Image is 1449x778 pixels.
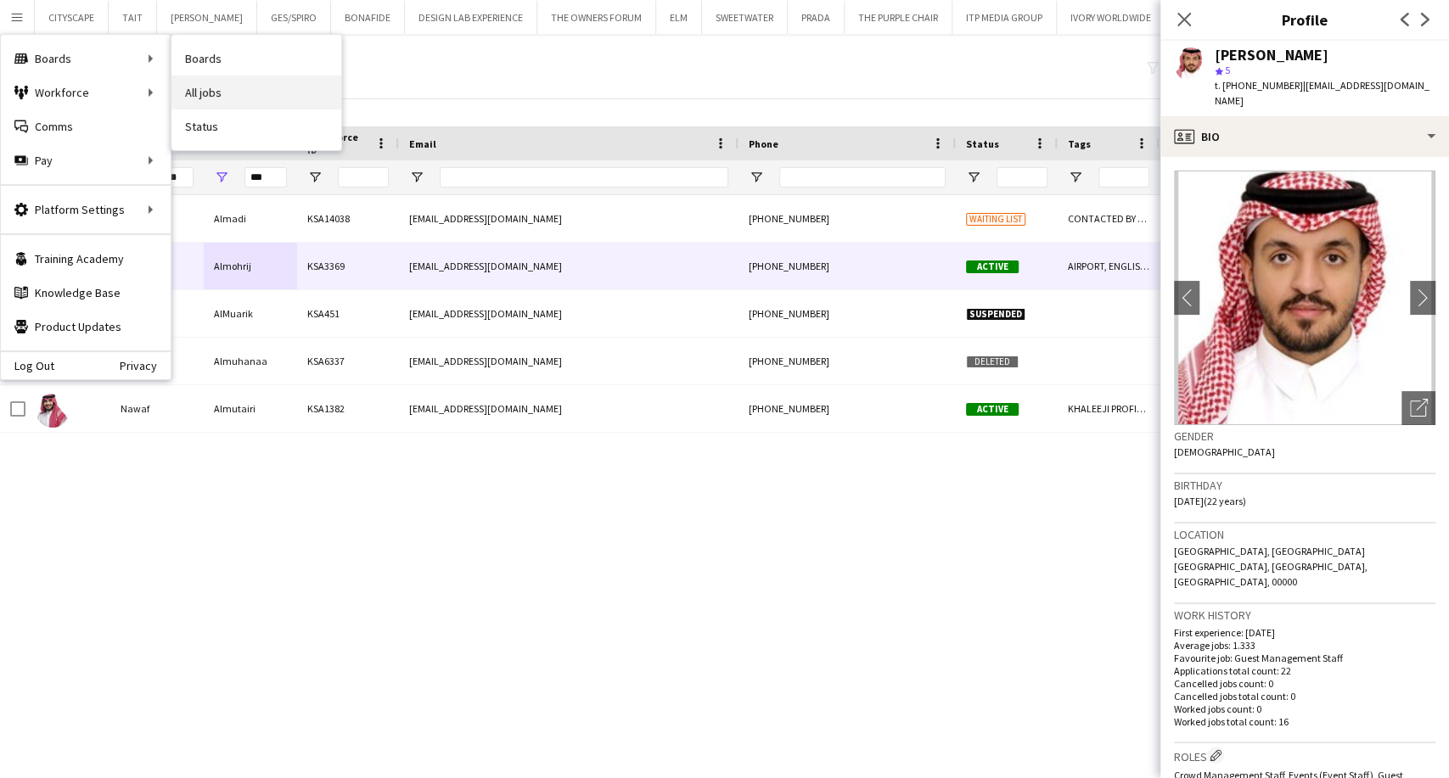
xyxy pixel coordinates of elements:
[1,242,171,276] a: Training Academy
[1,359,54,372] a: Log Out
[297,338,399,384] div: KSA6337
[109,1,157,34] button: TAIT
[1058,243,1160,289] div: AIRPORT, ENGLISH ++, KHALEEJI PROFILE, PROTOCOL, SAUDI NATIONAL, TOP HOST/HOSTESS, TOP PROMOTER, ...
[1,310,171,344] a: Product Updates
[204,195,297,242] div: Almadi
[399,290,739,337] div: [EMAIL_ADDRESS][DOMAIN_NAME]
[966,213,1025,226] span: Waiting list
[1215,79,1429,107] span: | [EMAIL_ADDRESS][DOMAIN_NAME]
[1174,702,1435,715] p: Worked jobs count: 0
[1098,167,1149,188] input: Tags Filter Input
[1160,243,1261,289] div: [GEOGRAPHIC_DATA]
[1,276,171,310] a: Knowledge Base
[749,170,764,185] button: Open Filter Menu
[1068,137,1091,150] span: Tags
[171,76,341,109] a: All jobs
[405,1,537,34] button: DESIGN LAB EXPERIENCE
[845,1,952,34] button: THE PURPLE CHAIR
[1174,527,1435,542] h3: Location
[120,359,171,372] a: Privacy
[297,385,399,432] div: KSA1382
[1225,64,1230,76] span: 5
[739,195,956,242] div: [PHONE_NUMBER]
[1174,652,1435,664] p: Favourite job: Guest Management Staff
[966,308,1025,321] span: Suspended
[749,137,778,150] span: Phone
[257,1,331,34] button: GES/SPIRO
[297,243,399,289] div: KSA3369
[1058,195,1160,242] div: CONTACTED BY [PERSON_NAME]
[1401,391,1435,425] div: Open photos pop-in
[399,338,739,384] div: [EMAIL_ADDRESS][DOMAIN_NAME]
[204,338,297,384] div: Almuhanaa
[1,193,171,227] div: Platform Settings
[997,167,1047,188] input: Status Filter Input
[1215,48,1328,63] div: [PERSON_NAME]
[1174,545,1368,588] span: [GEOGRAPHIC_DATA], [GEOGRAPHIC_DATA] [GEOGRAPHIC_DATA], [GEOGRAPHIC_DATA], [GEOGRAPHIC_DATA], 00000
[966,403,1019,416] span: Active
[1174,664,1435,677] p: Applications total count: 22
[204,243,297,289] div: Almohrij
[1057,1,1165,34] button: IVORY WORLDWIDE
[1160,116,1449,157] div: Bio
[35,1,109,34] button: CITYSCAPE
[739,243,956,289] div: [PHONE_NUMBER]
[1174,715,1435,728] p: Worked jobs total count: 16
[966,137,999,150] span: Status
[297,195,399,242] div: KSA14038
[1174,607,1435,623] h3: Work history
[151,167,194,188] input: First Name Filter Input
[1174,445,1275,458] span: [DEMOGRAPHIC_DATA]
[214,170,229,185] button: Open Filter Menu
[409,170,424,185] button: Open Filter Menu
[779,167,946,188] input: Phone Filter Input
[1,109,171,143] a: Comms
[110,385,204,432] div: Nawaf
[36,394,70,428] img: Nawaf Almutairi
[739,385,956,432] div: [PHONE_NUMBER]
[157,1,257,34] button: [PERSON_NAME]
[1174,747,1435,764] h3: Roles
[171,109,341,143] a: Status
[171,42,341,76] a: Boards
[1174,639,1435,652] p: Average jobs: 1.333
[204,290,297,337] div: AlMuarik
[739,290,956,337] div: [PHONE_NUMBER]
[1160,195,1261,242] div: [GEOGRAPHIC_DATA]
[1,76,171,109] div: Workforce
[966,170,981,185] button: Open Filter Menu
[1160,8,1449,31] h3: Profile
[1174,171,1435,425] img: Crew avatar or photo
[952,1,1057,34] button: ITP MEDIA GROUP
[1160,338,1261,384] div: Jeddah
[307,170,323,185] button: Open Filter Menu
[1174,428,1435,444] h3: Gender
[739,338,956,384] div: [PHONE_NUMBER]
[966,355,1019,368] span: Deleted
[1068,170,1083,185] button: Open Filter Menu
[656,1,702,34] button: ELM
[1174,495,1246,507] span: [DATE] (22 years)
[1,42,171,76] div: Boards
[244,167,287,188] input: Last Name Filter Input
[297,290,399,337] div: KSA451
[702,1,788,34] button: SWEETWATER
[966,260,1019,273] span: Active
[1174,626,1435,639] p: First experience: [DATE]
[338,167,389,188] input: Workforce ID Filter Input
[788,1,845,34] button: PRADA
[1,143,171,177] div: Pay
[204,385,297,432] div: Almutairi
[409,137,436,150] span: Email
[1215,79,1303,92] span: t. [PHONE_NUMBER]
[1160,385,1261,432] div: [GEOGRAPHIC_DATA]
[399,385,739,432] div: [EMAIL_ADDRESS][DOMAIN_NAME]
[399,243,739,289] div: [EMAIL_ADDRESS][DOMAIN_NAME]
[440,167,728,188] input: Email Filter Input
[1160,290,1261,337] div: [GEOGRAPHIC_DATA]
[1174,478,1435,493] h3: Birthday
[1174,677,1435,690] p: Cancelled jobs count: 0
[331,1,405,34] button: BONAFIDE
[399,195,739,242] div: [EMAIL_ADDRESS][DOMAIN_NAME]
[537,1,656,34] button: THE OWNERS FORUM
